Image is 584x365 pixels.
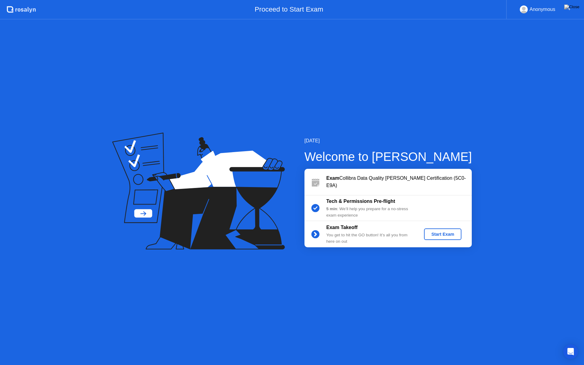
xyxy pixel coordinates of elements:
[304,137,472,144] div: [DATE]
[426,232,459,237] div: Start Exam
[530,5,555,13] div: Anonymous
[564,5,579,9] img: Close
[563,344,578,359] div: Open Intercom Messenger
[326,176,339,181] b: Exam
[326,232,414,245] div: You get to hit the GO button! It’s all you from here on out
[326,225,358,230] b: Exam Takeoff
[326,175,472,189] div: Collibra Data Quality [PERSON_NAME] Certification (5C0-E9A)
[326,199,395,204] b: Tech & Permissions Pre-flight
[326,206,414,218] div: : We’ll help you prepare for a no-stress exam experience
[326,207,337,211] b: 5 min
[424,228,461,240] button: Start Exam
[304,148,472,166] div: Welcome to [PERSON_NAME]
